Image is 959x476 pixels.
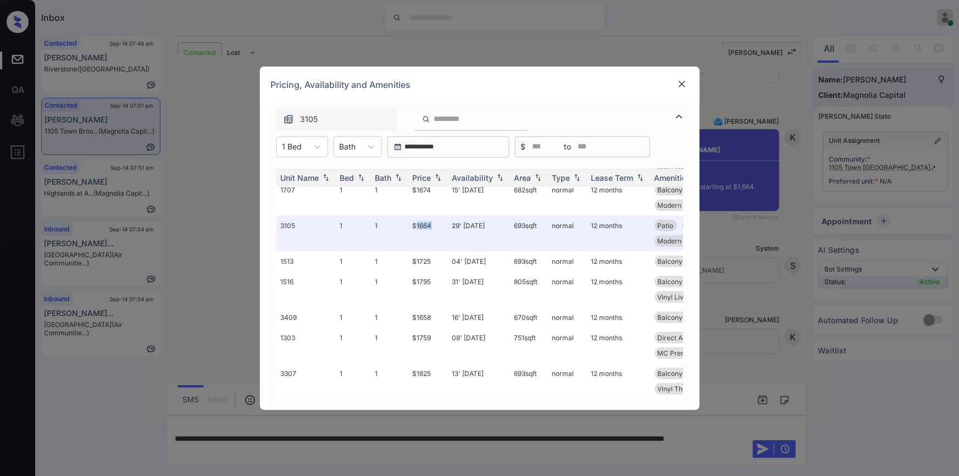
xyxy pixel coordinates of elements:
td: 682 sqft [510,180,548,215]
td: 1 [371,215,408,251]
td: 1 [336,251,371,272]
td: 693 sqft [510,215,548,251]
td: 3105 [276,215,336,251]
img: close [677,79,688,90]
span: Patio [658,222,674,230]
td: $1825 [408,363,448,399]
td: 1513 [276,251,336,272]
td: 12 months [587,215,650,251]
img: sorting [320,174,331,181]
span: Balcony - Large [658,369,708,378]
span: Modern Finish -... [658,237,712,245]
td: $1725 [408,251,448,272]
td: 1516 [276,272,336,307]
img: sorting [356,174,367,181]
img: sorting [533,174,544,181]
div: Type [552,173,570,182]
td: 1 [336,180,371,215]
td: 1707 [276,180,336,215]
div: Lease Term [591,173,634,182]
td: normal [548,251,587,272]
span: MC Premier [PERSON_NAME]... [658,349,756,357]
td: 1 [371,328,408,363]
td: $1658 [408,307,448,328]
td: $1759 [408,328,448,363]
div: Pricing, Availability and Amenities [260,67,700,103]
img: sorting [393,174,404,181]
td: 04' [DATE] [448,251,510,272]
span: to [564,141,572,153]
div: Unit Name [281,173,319,182]
td: normal [548,272,587,307]
td: 1 [336,215,371,251]
td: 12 months [587,307,650,328]
span: Vinyl Living Di... [658,293,707,301]
td: 3307 [276,363,336,399]
td: 3409 [276,307,336,328]
td: $1664 [408,215,448,251]
td: 1 [371,272,408,307]
td: 693 sqft [510,251,548,272]
td: 1 [336,328,371,363]
td: 1 [371,307,408,328]
div: Bath [375,173,392,182]
span: Balcony - Large [658,257,708,265]
td: 12 months [587,251,650,272]
img: sorting [635,174,646,181]
td: 1 [336,363,371,399]
td: 12 months [587,328,650,363]
td: 12 months [587,272,650,307]
img: icon-zuma [283,114,294,125]
img: sorting [495,174,506,181]
td: 751 sqft [510,328,548,363]
span: $ [521,141,526,153]
span: Balcony - Large [658,186,708,194]
td: 08' [DATE] [448,328,510,363]
span: Balcony - Large [658,278,708,286]
div: Price [413,173,431,182]
span: Balcony - Large [658,313,708,322]
td: 1 [371,251,408,272]
span: 3105 [301,113,318,125]
td: $1795 [408,272,448,307]
td: normal [548,215,587,251]
td: $1674 [408,180,448,215]
td: normal [548,328,587,363]
div: Amenities [655,173,691,182]
td: 693 sqft [510,363,548,399]
span: Direct Access U... [658,334,713,342]
td: 1 [371,363,408,399]
td: 1 [336,307,371,328]
div: Availability [452,173,494,182]
td: 31' [DATE] [448,272,510,307]
td: 1 [336,272,371,307]
td: 13' [DATE] [448,363,510,399]
div: Bed [340,173,354,182]
img: sorting [433,174,444,181]
td: normal [548,307,587,328]
td: 12 months [587,180,650,215]
td: 15' [DATE] [448,180,510,215]
td: 805 sqft [510,272,548,307]
td: normal [548,363,587,399]
td: 16' [DATE] [448,307,510,328]
span: Modern Finish -... [658,201,712,209]
img: icon-zuma [422,114,430,124]
img: icon-zuma [673,110,686,123]
img: sorting [572,174,583,181]
td: normal [548,180,587,215]
span: Vinyl Throughou... [658,385,714,393]
td: 12 months [587,363,650,399]
td: 29' [DATE] [448,215,510,251]
td: 670 sqft [510,307,548,328]
div: Area [514,173,531,182]
td: 1 [371,180,408,215]
td: 1303 [276,328,336,363]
